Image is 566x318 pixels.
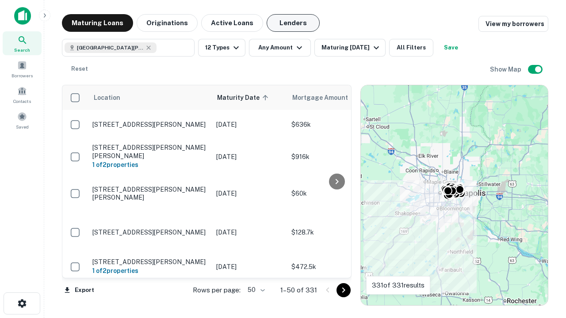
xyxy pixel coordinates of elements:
div: 0 0 [361,85,548,305]
p: Rows per page: [193,285,241,295]
p: 331 of 331 results [372,280,424,291]
p: $636k [291,120,380,129]
h6: 1 of 2 properties [92,160,207,170]
p: $128.7k [291,227,380,237]
img: capitalize-icon.png [14,7,31,25]
p: $60k [291,189,380,198]
span: Location [93,92,120,103]
button: Lenders [267,14,320,32]
th: Mortgage Amount [287,85,384,110]
p: $472.5k [291,262,380,272]
button: Originations [137,14,198,32]
span: Maturity Date [217,92,271,103]
th: Maturity Date [212,85,287,110]
span: Search [14,46,30,53]
button: Go to next page [337,283,351,297]
span: Mortgage Amount [292,92,359,103]
button: Any Amount [249,39,311,57]
p: $916k [291,152,380,162]
button: Active Loans [201,14,263,32]
div: 50 [244,284,266,296]
span: Saved [16,123,29,130]
p: [DATE] [216,227,283,237]
button: Maturing [DATE] [314,39,386,57]
p: [DATE] [216,262,283,272]
p: [STREET_ADDRESS][PERSON_NAME][PERSON_NAME] [92,144,207,159]
a: Search [3,31,42,55]
span: [GEOGRAPHIC_DATA][PERSON_NAME], [GEOGRAPHIC_DATA], [GEOGRAPHIC_DATA] [77,44,143,52]
p: [DATE] [216,152,283,162]
a: Contacts [3,83,42,106]
h6: Show Map [490,64,523,74]
a: Saved [3,108,42,132]
div: Maturing [DATE] [321,42,382,53]
span: Contacts [13,98,31,105]
p: [STREET_ADDRESS][PERSON_NAME] [92,228,207,236]
button: All Filters [389,39,433,57]
p: [DATE] [216,189,283,198]
button: Reset [65,60,94,78]
p: 1–50 of 331 [280,285,317,295]
a: Borrowers [3,57,42,81]
span: Borrowers [11,72,33,79]
button: Maturing Loans [62,14,133,32]
p: [STREET_ADDRESS][PERSON_NAME][PERSON_NAME] [92,185,207,201]
button: Export [62,284,96,297]
h6: 1 of 2 properties [92,266,207,276]
p: [STREET_ADDRESS][PERSON_NAME] [92,258,207,266]
a: View my borrowers [478,16,548,32]
p: [DATE] [216,120,283,129]
iframe: Chat Widget [522,219,566,261]
button: Save your search to get updates of matches that match your search criteria. [437,39,465,57]
p: [STREET_ADDRESS][PERSON_NAME] [92,121,207,129]
button: 12 Types [198,39,245,57]
th: Location [88,85,212,110]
